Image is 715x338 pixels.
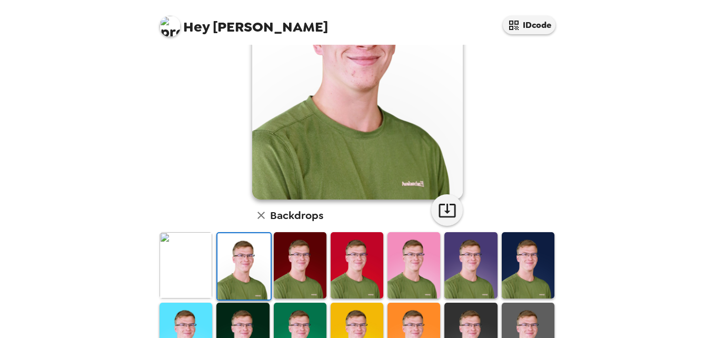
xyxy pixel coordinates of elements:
img: Original [160,232,212,298]
img: profile pic [160,16,181,37]
span: [PERSON_NAME] [160,11,328,34]
span: Hey [183,17,210,36]
button: IDcode [503,16,555,34]
h6: Backdrops [270,207,323,224]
